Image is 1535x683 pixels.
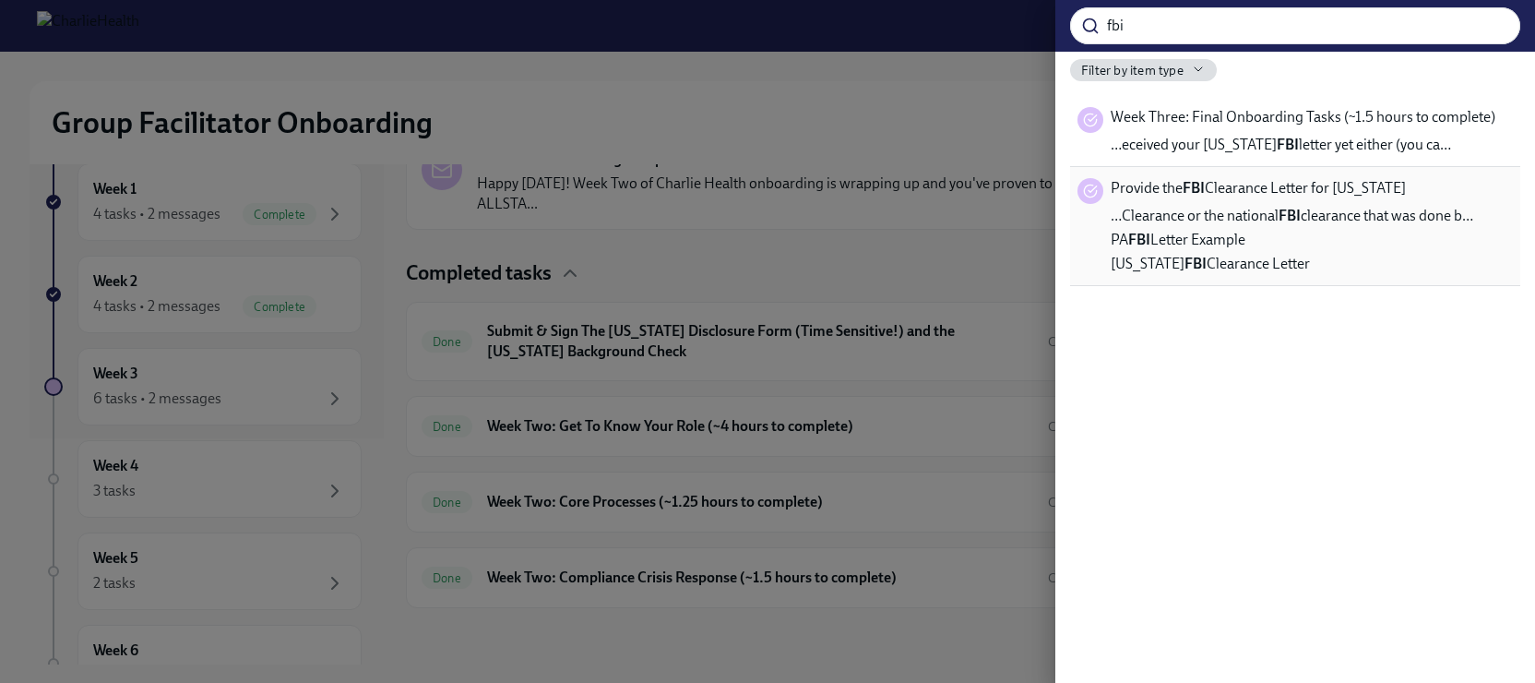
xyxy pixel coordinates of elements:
[1279,207,1301,224] strong: FBI
[1128,231,1150,248] strong: FBI
[1183,179,1205,197] strong: FBI
[1111,254,1310,274] span: [US_STATE] Clearance Letter
[1277,136,1299,153] strong: FBI
[1081,62,1184,79] span: Filter by item type
[1111,230,1245,250] span: PA Letter Example
[1111,107,1495,127] span: Week Three: Final Onboarding Tasks (~1.5 hours to complete)
[1184,255,1207,272] strong: FBI
[1111,135,1451,155] span: …eceived your [US_STATE] letter yet either (you ca…
[1077,178,1103,204] div: Task
[1111,206,1473,226] span: …Clearance or the national clearance that was done b…
[1111,178,1406,198] span: Provide the Clearance Letter for [US_STATE]
[1077,107,1103,133] div: Task
[1070,167,1520,286] div: Provide theFBIClearance Letter for [US_STATE]…Clearance or the nationalFBIclearance that was done...
[1070,96,1520,167] div: Week Three: Final Onboarding Tasks (~1.5 hours to complete)…eceived your [US_STATE]FBIletter yet ...
[1070,59,1217,81] button: Filter by item type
